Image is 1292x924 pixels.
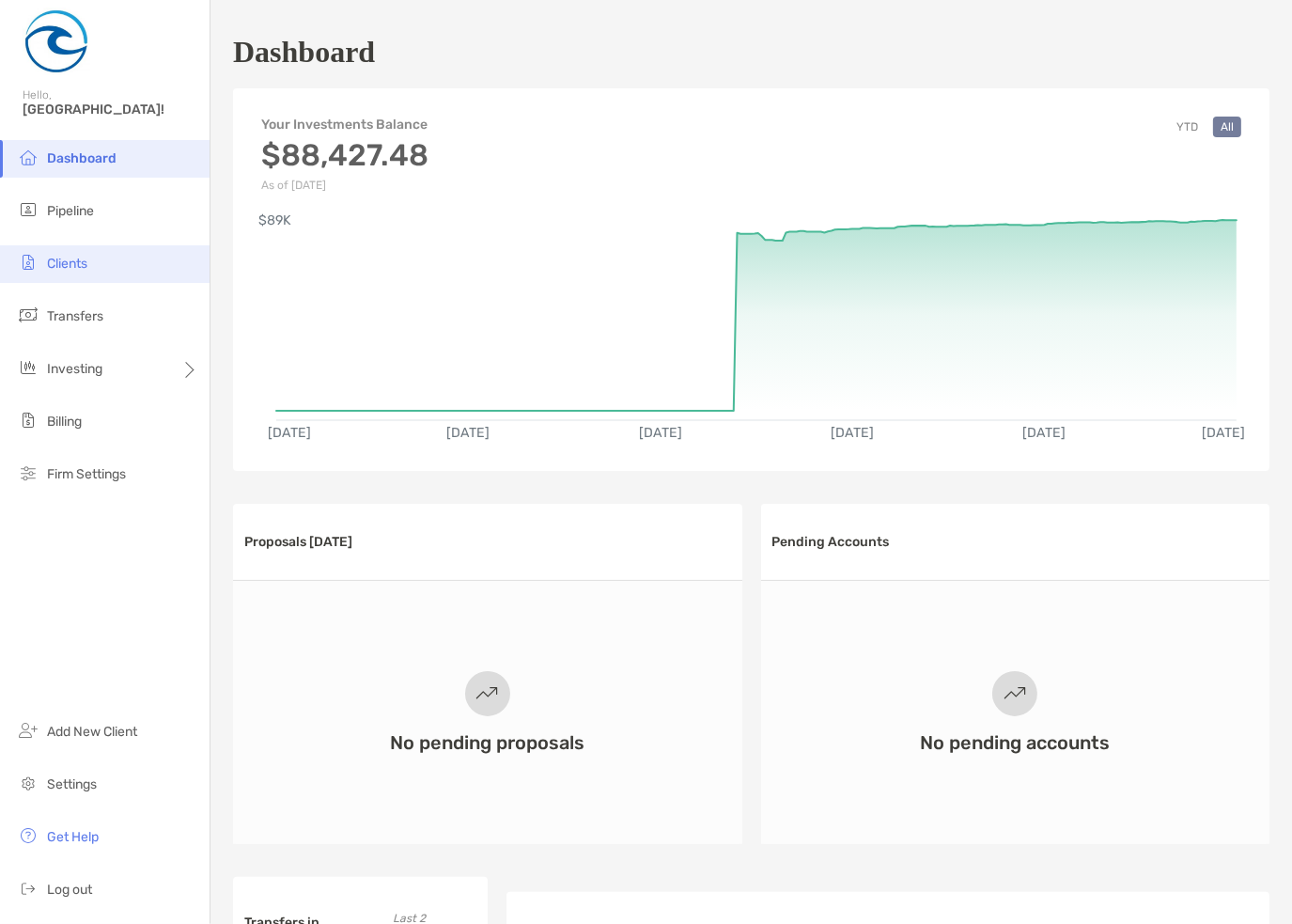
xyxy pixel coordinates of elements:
img: transfers icon [17,304,39,326]
img: add_new_client icon [17,719,39,742]
h3: Proposals [DATE] [244,534,352,550]
span: Add New Client [47,724,137,740]
text: [DATE] [1202,425,1245,441]
img: get-help icon [17,824,39,847]
img: logout icon [17,877,39,900]
button: YTD [1169,117,1206,137]
span: Investing [47,361,102,377]
span: Clients [47,256,87,272]
span: Firm Settings [47,466,126,482]
span: Settings [47,776,97,792]
img: investing icon [17,356,39,379]
h3: Pending Accounts [772,534,890,550]
p: As of [DATE] [261,179,428,192]
h1: Dashboard [233,35,375,70]
span: Billing [47,414,82,430]
img: pipeline icon [17,198,39,221]
img: firm-settings icon [17,462,39,484]
img: settings icon [17,772,39,794]
text: [DATE] [1023,425,1066,441]
text: [DATE] [639,425,682,441]
h4: Your Investments Balance [261,117,428,133]
text: [DATE] [831,425,874,441]
span: Transfers [47,308,103,324]
span: Log out [47,882,92,898]
img: billing icon [17,409,39,431]
h3: No pending proposals [390,731,584,754]
button: All [1213,117,1241,137]
text: [DATE] [446,425,490,441]
img: dashboard icon [17,146,39,168]
h3: No pending accounts [920,731,1110,754]
span: Dashboard [47,150,117,166]
text: [DATE] [268,425,311,441]
span: Pipeline [47,203,94,219]
img: clients icon [17,251,39,274]
h3: $88,427.48 [261,137,428,173]
span: [GEOGRAPHIC_DATA]! [23,102,198,117]
span: Get Help [47,829,99,845]
text: $89K [258,212,291,228]
img: Zoe Logo [23,8,90,75]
